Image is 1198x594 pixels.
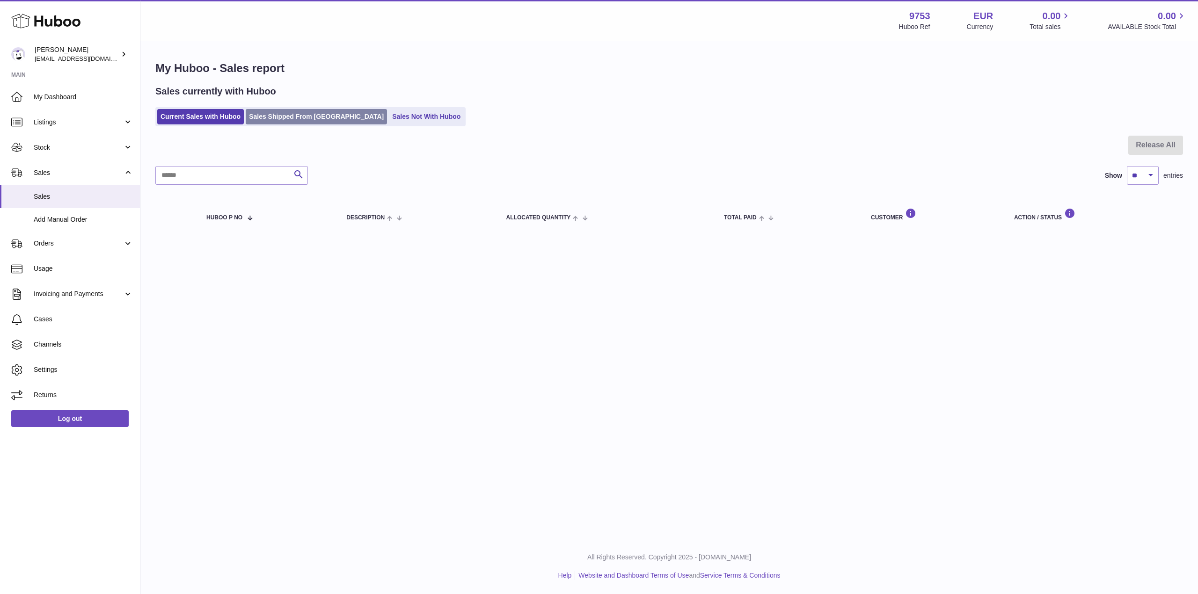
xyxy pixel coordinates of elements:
[1030,22,1071,31] span: Total sales
[34,239,123,248] span: Orders
[1014,208,1174,221] div: Action / Status
[34,391,133,399] span: Returns
[34,290,123,298] span: Invoicing and Payments
[155,85,276,98] h2: Sales currently with Huboo
[506,215,571,221] span: ALLOCATED Quantity
[34,365,133,374] span: Settings
[246,109,387,124] a: Sales Shipped From [GEOGRAPHIC_DATA]
[1043,10,1061,22] span: 0.00
[34,168,123,177] span: Sales
[34,264,133,273] span: Usage
[558,572,572,579] a: Help
[871,208,995,221] div: Customer
[34,340,133,349] span: Channels
[34,143,123,152] span: Stock
[967,22,993,31] div: Currency
[700,572,781,579] a: Service Terms & Conditions
[389,109,464,124] a: Sales Not With Huboo
[11,47,25,61] img: info@welovenoni.com
[1105,171,1122,180] label: Show
[35,45,119,63] div: [PERSON_NAME]
[155,61,1183,76] h1: My Huboo - Sales report
[724,215,757,221] span: Total paid
[909,10,930,22] strong: 9753
[1163,171,1183,180] span: entries
[34,215,133,224] span: Add Manual Order
[11,410,129,427] a: Log out
[578,572,689,579] a: Website and Dashboard Terms of Use
[35,55,138,62] span: [EMAIL_ADDRESS][DOMAIN_NAME]
[206,215,242,221] span: Huboo P no
[1158,10,1176,22] span: 0.00
[157,109,244,124] a: Current Sales with Huboo
[1030,10,1071,31] a: 0.00 Total sales
[899,22,930,31] div: Huboo Ref
[34,93,133,101] span: My Dashboard
[1108,22,1187,31] span: AVAILABLE Stock Total
[34,315,133,324] span: Cases
[34,192,133,201] span: Sales
[148,553,1191,562] p: All Rights Reserved. Copyright 2025 - [DOMAIN_NAME]
[575,571,780,580] li: and
[973,10,993,22] strong: EUR
[34,118,123,127] span: Listings
[1108,10,1187,31] a: 0.00 AVAILABLE Stock Total
[346,215,385,221] span: Description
